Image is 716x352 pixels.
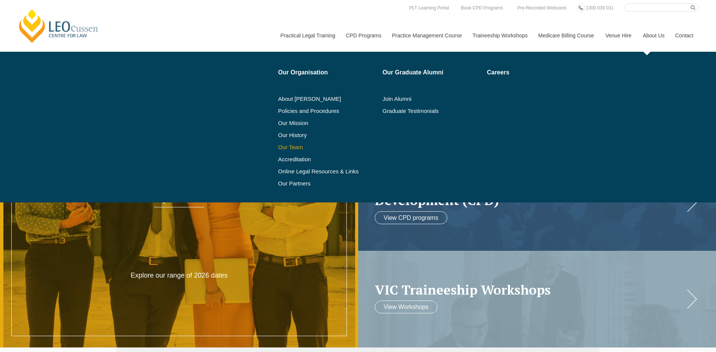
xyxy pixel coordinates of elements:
[382,69,482,76] a: Our Graduate Alumni
[584,4,615,12] a: 1300 039 031
[17,8,100,44] a: [PERSON_NAME] Centre for Law
[375,178,685,207] h2: Continuing Professional Development (CPD)
[386,19,467,52] a: Practice Management Course
[375,211,448,224] a: View CPD programs
[278,144,377,150] a: Our Team
[278,132,377,138] a: Our History
[586,5,613,11] span: 1300 039 031
[278,168,377,174] a: Online Legal Resources & Links
[467,19,533,52] a: Traineeship Workshops
[278,181,377,187] a: Our Partners
[275,19,340,52] a: Practical Legal Training
[278,108,377,114] a: Policies and Procedures
[516,4,569,12] a: Pre-Recorded Webcasts
[637,19,670,52] a: About Us
[533,19,600,52] a: Medicare Billing Course
[375,178,685,207] a: Continuing ProfessionalDevelopment (CPD)
[278,156,377,162] a: Accreditation
[375,282,685,297] a: VIC Traineeship Workshops
[382,108,482,114] a: Graduate Testimonials
[278,69,377,76] a: Our Organisation
[375,301,438,313] a: View Workshops
[670,19,699,52] a: Contact
[382,96,482,102] a: Join Alumni
[340,19,386,52] a: CPD Programs
[278,120,359,126] a: Our Mission
[600,19,637,52] a: Venue Hire
[407,4,451,12] a: PLT Learning Portal
[278,96,377,102] a: About [PERSON_NAME]
[487,69,573,76] a: Careers
[459,4,505,12] a: Book CPD Programs
[108,271,251,280] p: Explore our range of 2026 dates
